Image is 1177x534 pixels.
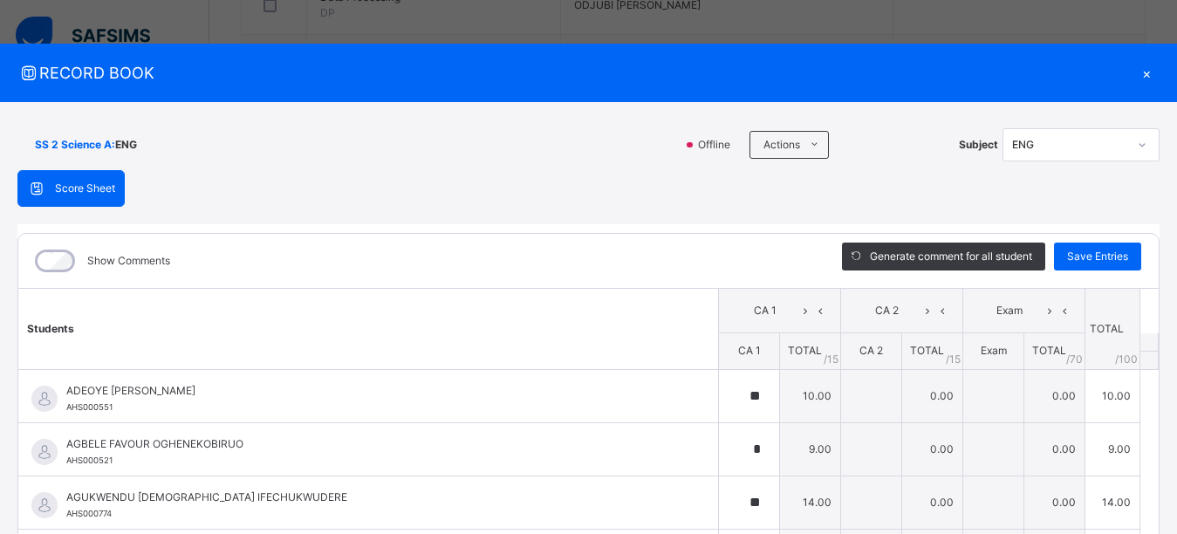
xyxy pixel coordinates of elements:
[1085,422,1140,476] td: 9.00
[859,344,883,357] span: CA 2
[696,137,741,153] span: Offline
[55,181,115,196] span: Score Sheet
[1024,369,1085,422] td: 0.00
[31,439,58,465] img: default.svg
[902,369,963,422] td: 0.00
[1067,249,1128,264] span: Save Entries
[981,344,1007,357] span: Exam
[763,137,800,153] span: Actions
[27,322,74,335] span: Students
[115,137,137,153] span: ENG
[902,422,963,476] td: 0.00
[870,249,1032,264] span: Generate comment for all student
[87,253,170,269] label: Show Comments
[1032,344,1066,357] span: TOTAL
[31,492,58,518] img: default.svg
[788,344,822,357] span: TOTAL
[1085,476,1140,529] td: 14.00
[1012,137,1127,153] div: ENG
[946,352,961,367] span: / 15
[910,344,944,357] span: TOTAL
[17,61,1133,85] span: RECORD BOOK
[1024,476,1085,529] td: 0.00
[31,386,58,412] img: default.svg
[66,402,113,412] span: AHS000551
[66,383,679,399] span: ADEOYE [PERSON_NAME]
[738,344,761,357] span: CA 1
[780,369,841,422] td: 10.00
[732,303,797,318] span: CA 1
[959,137,998,153] span: Subject
[66,455,113,465] span: AHS000521
[824,352,838,367] span: / 15
[1115,352,1138,367] span: /100
[1133,61,1160,85] div: ×
[1085,289,1140,370] th: TOTAL
[902,476,963,529] td: 0.00
[1085,369,1140,422] td: 10.00
[66,436,679,452] span: AGBELE FAVOUR OGHENEKOBIRUO
[780,422,841,476] td: 9.00
[66,489,679,505] span: AGUKWENDU [DEMOGRAPHIC_DATA] IFECHUKWUDERE
[1066,352,1083,367] span: / 70
[35,137,115,153] span: SS 2 Science A :
[854,303,920,318] span: CA 2
[66,509,112,518] span: AHS000774
[976,303,1042,318] span: Exam
[780,476,841,529] td: 14.00
[1024,422,1085,476] td: 0.00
